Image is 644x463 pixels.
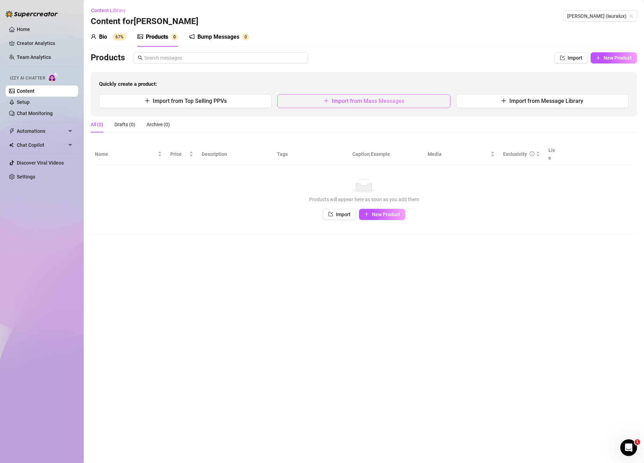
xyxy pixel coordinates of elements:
[144,98,150,104] span: plus
[95,150,156,158] span: Name
[91,16,199,27] h3: Content for [PERSON_NAME]
[6,10,58,17] img: logo-BBDzfeDw.svg
[170,150,188,158] span: Price
[17,174,35,180] a: Settings
[9,143,14,147] img: Chat Copilot
[364,212,369,217] span: plus
[635,439,640,445] span: 1
[509,98,583,104] span: Import from Message Library
[560,55,565,60] span: import
[604,55,632,61] span: New Product
[17,160,64,166] a: Discover Viral Videos
[189,34,195,39] span: notification
[328,212,333,217] span: import
[620,439,637,456] iframe: Intercom live chat
[197,144,273,165] th: Description
[568,55,582,61] span: Import
[332,98,404,104] span: Import from Mass Messages
[277,94,450,108] button: Import from Mass Messages
[17,99,30,105] a: Setup
[503,150,527,158] div: Exclusivity
[629,14,633,18] span: team
[146,33,168,41] div: Products
[98,196,630,203] div: Products will appear here as soon as you add them
[17,38,73,49] a: Creator Analytics
[171,33,178,40] sup: 0
[323,209,356,220] button: Import
[424,144,499,165] th: Media
[17,54,51,60] a: Team Analytics
[273,144,348,165] th: Tags
[17,139,66,151] span: Chat Copilot
[544,144,562,165] th: Live
[17,26,30,32] a: Home
[144,54,304,62] input: Search messages
[323,98,329,104] span: plus
[91,121,103,128] div: All (0)
[137,34,143,39] span: picture
[48,72,59,82] img: AI Chatter
[17,111,53,116] a: Chat Monitoring
[336,212,351,217] span: Import
[10,75,45,82] span: Izzy AI Chatter
[147,121,170,128] div: Archive (0)
[197,33,239,41] div: Bump Messages
[554,52,588,63] button: Import
[99,81,157,87] strong: Quickly create a product:
[372,212,400,217] span: New Product
[91,5,131,16] button: Content Library
[530,151,534,156] span: info-circle
[138,55,143,60] span: search
[153,98,227,104] span: Import from Top Selling PPVs
[9,128,15,134] span: thunderbolt
[91,8,126,13] span: Content Library
[359,209,405,220] button: New Product
[591,52,637,63] button: New Product
[113,33,126,40] sup: 67%
[348,144,424,165] th: Caption Example
[428,150,489,158] span: Media
[166,144,197,165] th: Price
[91,34,96,39] span: user
[242,33,249,40] sup: 0
[596,55,601,60] span: plus
[91,52,125,63] h3: Products
[91,144,166,165] th: Name
[99,94,272,108] button: Import from Top Selling PPVs
[17,126,66,137] span: Automations
[456,94,629,108] button: Import from Message Library
[567,11,633,21] span: Laura (lauralux)
[17,88,35,94] a: Content
[114,121,135,128] div: Drafts (0)
[501,98,507,104] span: plus
[99,33,107,41] div: Bio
